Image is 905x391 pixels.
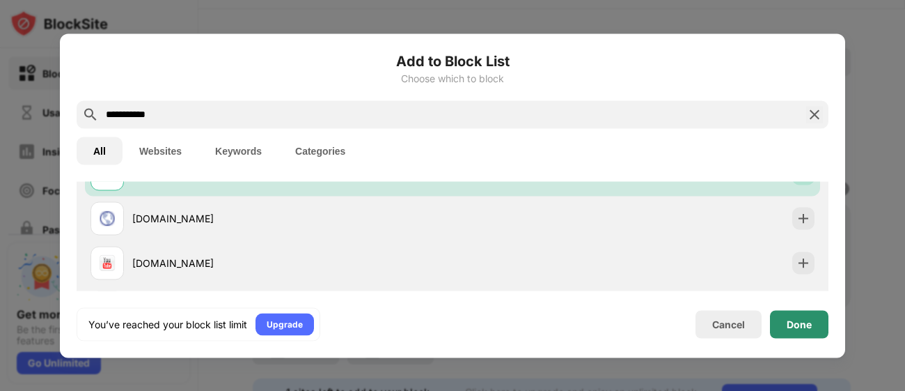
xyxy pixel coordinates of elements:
[77,50,828,71] h6: Add to Block List
[88,317,247,331] div: You’ve reached your block list limit
[99,210,116,227] img: favicons
[278,137,362,164] button: Categories
[82,106,99,123] img: search.svg
[198,137,278,164] button: Keywords
[77,137,123,164] button: All
[77,72,828,84] div: Choose which to block
[99,254,116,271] img: favicons
[787,319,812,330] div: Done
[132,256,452,270] div: [DOMAIN_NAME]
[712,319,745,330] div: Cancel
[267,317,303,331] div: Upgrade
[123,137,198,164] button: Websites
[132,211,452,226] div: [DOMAIN_NAME]
[806,106,823,123] img: search-close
